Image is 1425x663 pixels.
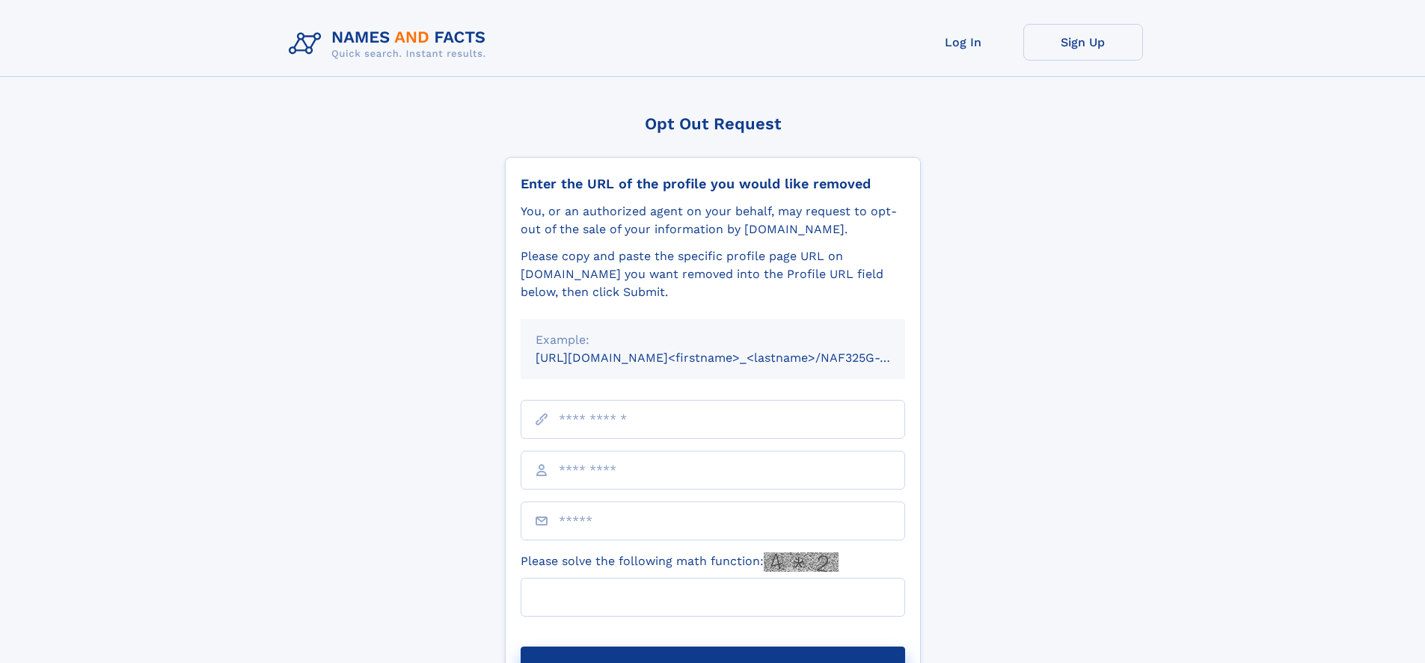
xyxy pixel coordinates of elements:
[536,331,890,349] div: Example:
[521,176,905,192] div: Enter the URL of the profile you would like removed
[521,552,839,572] label: Please solve the following math function:
[283,24,498,64] img: Logo Names and Facts
[904,24,1023,61] a: Log In
[505,114,921,133] div: Opt Out Request
[536,351,934,365] small: [URL][DOMAIN_NAME]<firstname>_<lastname>/NAF325G-xxxxxxxx
[1023,24,1143,61] a: Sign Up
[521,247,905,301] div: Please copy and paste the specific profile page URL on [DOMAIN_NAME] you want removed into the Pr...
[521,203,905,238] div: You, or an authorized agent on your behalf, may request to opt-out of the sale of your informatio...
